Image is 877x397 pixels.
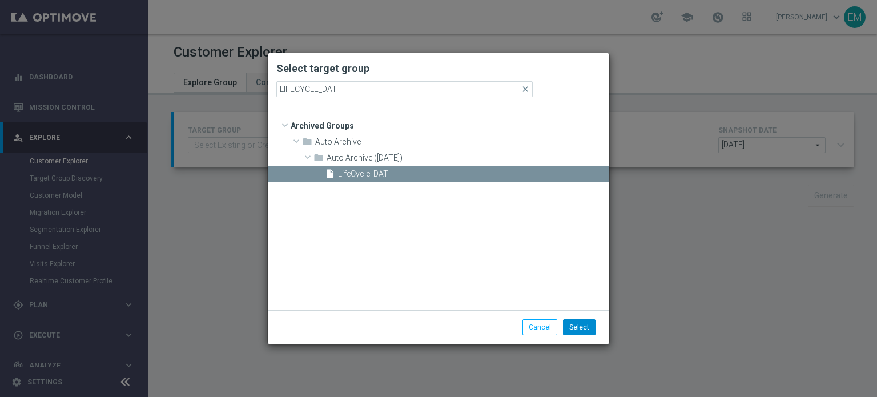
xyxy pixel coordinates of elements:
[325,169,335,182] i: insert_drive_file
[522,319,557,335] button: Cancel
[327,153,609,163] span: Auto Archive (2024-01-29)
[313,153,324,166] i: folder
[315,137,609,147] span: Auto Archive
[291,118,609,134] span: Archived Groups
[276,62,601,75] h2: Select target group
[563,319,596,335] button: Select
[338,169,609,179] span: LifeCycle_DAT
[276,81,533,97] input: Quick find group or folder
[521,85,530,94] span: close
[302,137,312,150] i: folder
